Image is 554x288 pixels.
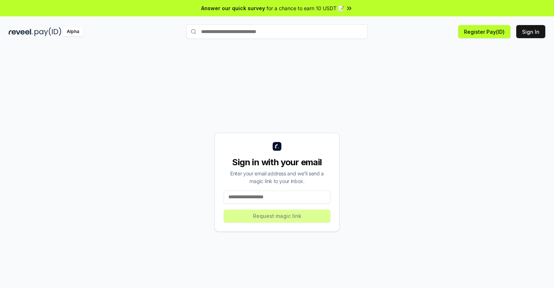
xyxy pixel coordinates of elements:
span: for a chance to earn 10 USDT 📝 [266,4,344,12]
button: Sign In [516,25,545,38]
img: logo_small [273,142,281,151]
div: Alpha [63,27,83,36]
span: Answer our quick survey [201,4,265,12]
button: Register Pay(ID) [458,25,510,38]
img: reveel_dark [9,27,33,36]
div: Sign in with your email [224,157,330,168]
div: Enter your email address and we’ll send a magic link to your inbox. [224,170,330,185]
img: pay_id [34,27,61,36]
